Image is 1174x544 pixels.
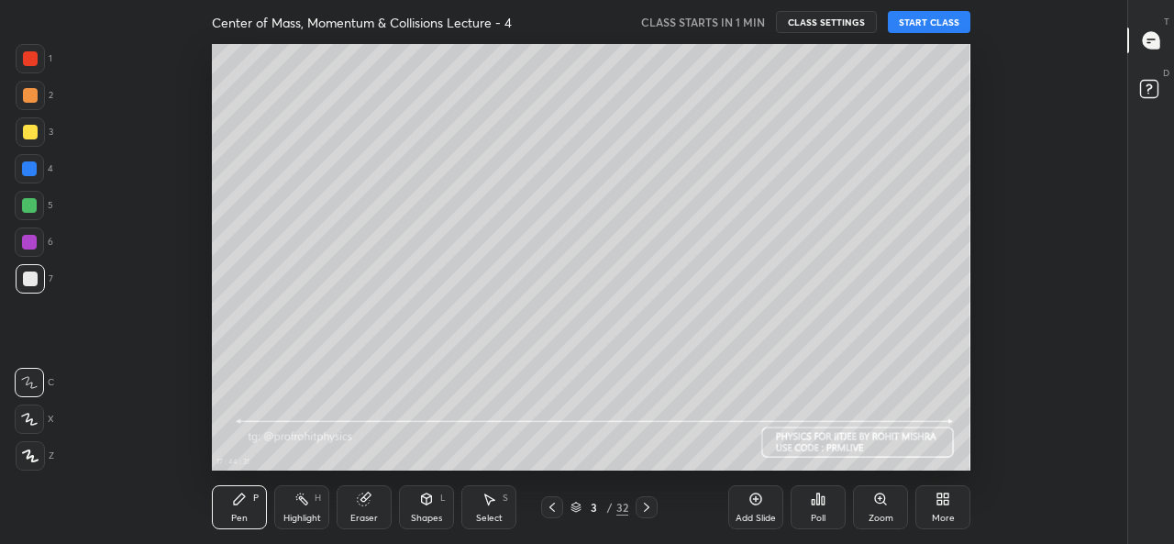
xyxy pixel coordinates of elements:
[641,14,765,30] h5: CLASS STARTS IN 1 MIN
[411,514,442,523] div: Shapes
[15,191,53,220] div: 5
[811,514,825,523] div: Poll
[932,514,955,523] div: More
[736,514,776,523] div: Add Slide
[476,514,503,523] div: Select
[869,514,893,523] div: Zoom
[607,502,613,513] div: /
[15,405,54,434] div: X
[440,494,446,503] div: L
[16,264,53,294] div: 7
[15,368,54,397] div: C
[503,494,508,503] div: S
[16,117,53,147] div: 3
[231,514,248,523] div: Pen
[350,514,378,523] div: Eraser
[776,11,877,33] button: CLASS SETTINGS
[15,154,53,183] div: 4
[15,228,53,257] div: 6
[1164,15,1169,28] p: T
[616,499,628,516] div: 32
[212,14,512,31] h4: Center of Mass, Momentum & Collisions Lecture - 4
[16,81,53,110] div: 2
[585,502,604,513] div: 3
[253,494,259,503] div: P
[283,514,321,523] div: Highlight
[16,44,52,73] div: 1
[315,494,321,503] div: H
[1163,66,1169,80] p: D
[888,11,970,33] button: START CLASS
[16,441,54,471] div: Z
